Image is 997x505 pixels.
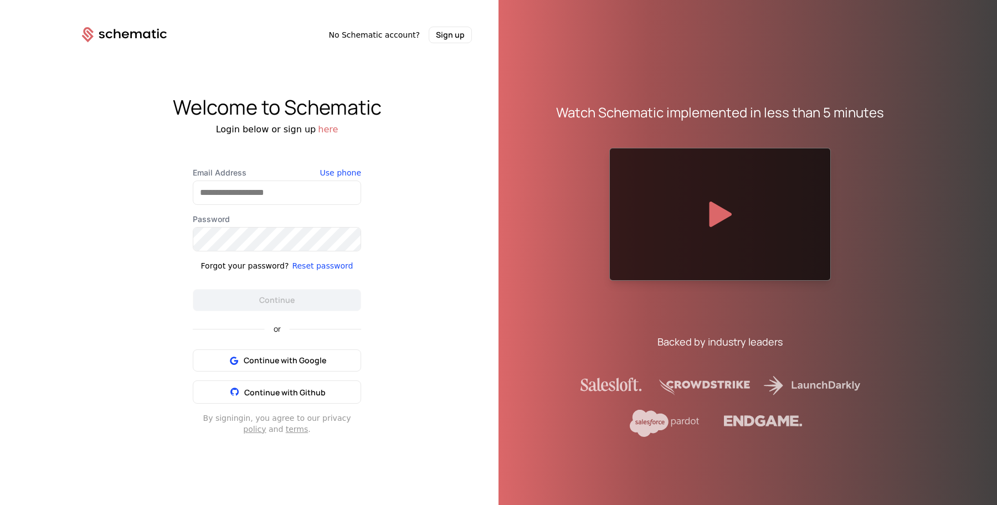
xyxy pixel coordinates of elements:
[243,425,266,434] a: policy
[193,380,361,404] button: Continue with Github
[286,425,309,434] a: terms
[55,123,498,136] div: Login below or sign up
[55,96,498,118] div: Welcome to Schematic
[201,260,289,271] div: Forgot your password?
[193,349,361,372] button: Continue with Google
[265,325,290,333] span: or
[657,334,783,349] div: Backed by industry leaders
[429,27,472,43] button: Sign up
[328,29,420,40] span: No Schematic account?
[556,104,884,121] div: Watch Schematic implemented in less than 5 minutes
[244,355,326,366] span: Continue with Google
[320,167,361,178] button: Use phone
[244,387,326,398] span: Continue with Github
[292,260,353,271] button: Reset password
[193,289,361,311] button: Continue
[318,123,338,136] button: here
[193,214,361,225] label: Password
[193,413,361,435] div: By signing in , you agree to our privacy and .
[193,167,361,178] label: Email Address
